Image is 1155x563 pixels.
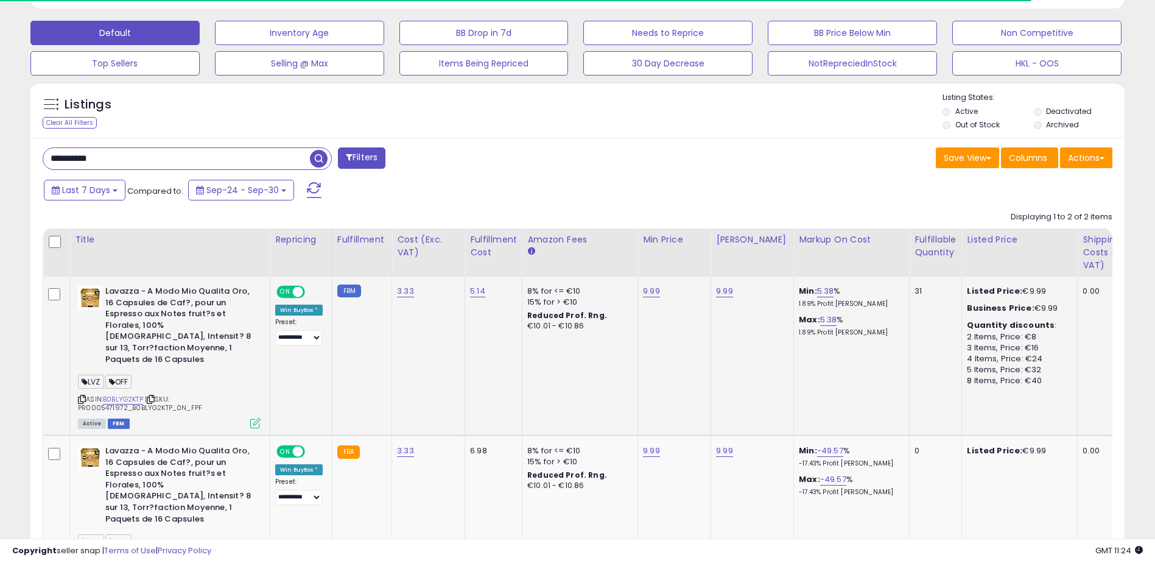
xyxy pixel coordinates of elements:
button: Inventory Age [215,21,384,45]
span: ON [278,287,293,297]
div: 15% for > €10 [527,297,628,308]
div: Shipping Costs (Exc. VAT) [1083,233,1145,272]
b: Lavazza - A Modo Mio Qualita Oro, 16 Capsules de Caf?, pour un Espresso aux Notes fruit?s et Flor... [105,445,253,528]
label: Active [955,106,978,116]
button: Default [30,21,200,45]
b: Quantity discounts [967,319,1055,331]
div: 8% for <= €10 [527,286,628,297]
span: OFF [303,447,323,457]
button: BB Price Below Min [768,21,937,45]
strong: Copyright [12,545,57,556]
div: Repricing [275,233,327,246]
a: 9.99 [716,445,733,457]
span: Columns [1009,152,1047,164]
div: 8 Items, Price: €40 [967,375,1068,386]
div: 5 Items, Price: €32 [967,364,1068,375]
b: Lavazza - A Modo Mio Qualita Oro, 16 Capsules de Caf?, pour un Espresso aux Notes fruit?s et Flor... [105,286,253,368]
button: NotRepreciedInStock [768,51,937,76]
img: 41E3K7LquxL._SL40_.jpg [78,286,102,310]
div: Min Price [643,233,706,246]
button: Top Sellers [30,51,200,76]
b: Reduced Prof. Rng. [527,310,607,320]
b: Max: [799,473,820,485]
div: Fulfillment Cost [470,233,517,259]
p: Listing States: [943,92,1125,104]
b: Max: [799,314,820,325]
a: 3.33 [397,285,414,297]
button: Items Being Repriced [399,51,569,76]
div: Amazon Fees [527,233,633,246]
span: OFF [105,375,132,389]
div: €10.01 - €10.86 [527,321,628,331]
div: seller snap | | [12,545,211,557]
button: HKL - OOS [952,51,1122,76]
span: ON [278,447,293,457]
div: 0 [915,445,952,456]
b: Listed Price: [967,445,1022,456]
button: Non Competitive [952,21,1122,45]
a: 5.14 [470,285,485,297]
div: 15% for > €10 [527,456,628,467]
a: Privacy Policy [158,545,211,556]
button: BB Drop in 7d [399,21,569,45]
div: Fulfillable Quantity [915,233,957,259]
b: Business Price: [967,302,1034,314]
p: 1.89% Profit [PERSON_NAME] [799,328,900,337]
b: Min: [799,445,817,456]
a: B0BLYG2KTP [103,394,143,405]
button: Needs to Reprice [583,21,753,45]
button: Save View [936,147,999,168]
b: Listed Price: [967,285,1022,297]
a: 5.38 [817,285,834,297]
div: €9.99 [967,303,1068,314]
div: % [799,474,900,497]
a: 9.99 [643,285,660,297]
a: -49.57 [817,445,843,457]
div: Win BuyBox * [275,305,323,316]
div: [PERSON_NAME] [716,233,788,246]
span: 2025-10-8 11:24 GMT [1095,545,1143,556]
div: % [799,314,900,337]
span: Sep-24 - Sep-30 [206,184,279,196]
span: OFF [303,287,323,297]
div: 31 [915,286,952,297]
div: Cost (Exc. VAT) [397,233,460,259]
a: 9.99 [643,445,660,457]
a: -49.57 [820,473,846,486]
button: Columns [1001,147,1058,168]
button: Selling @ Max [215,51,384,76]
div: % [799,445,900,468]
div: Preset: [275,318,323,345]
small: FBM [337,285,361,297]
div: Win BuyBox * [275,464,323,475]
div: : [967,320,1068,331]
a: 9.99 [716,285,733,297]
div: 0.00 [1083,445,1141,456]
div: 8% for <= €10 [527,445,628,456]
small: FBA [337,445,360,459]
div: Fulfillment [337,233,387,246]
div: % [799,286,900,308]
th: The percentage added to the cost of goods (COGS) that forms the calculator for Min & Max prices. [794,228,910,277]
span: FBM [108,419,130,429]
a: 5.38 [820,314,837,326]
b: Reduced Prof. Rng. [527,470,607,480]
small: Amazon Fees. [527,246,535,257]
label: Deactivated [1046,106,1092,116]
div: Listed Price [967,233,1072,246]
button: 30 Day Decrease [583,51,753,76]
div: Markup on Cost [799,233,904,246]
div: 0.00 [1083,286,1141,297]
div: 6.98 [470,445,513,456]
div: €9.99 [967,286,1068,297]
label: Out of Stock [955,119,1000,130]
div: €9.99 [967,445,1068,456]
div: Clear All Filters [43,117,97,129]
div: 3 Items, Price: €16 [967,342,1068,353]
div: Preset: [275,478,323,505]
h5: Listings [65,96,111,113]
div: Displaying 1 to 2 of 2 items [1011,211,1112,223]
a: 3.33 [397,445,414,457]
span: Last 7 Days [62,184,110,196]
p: 1.89% Profit [PERSON_NAME] [799,300,900,308]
